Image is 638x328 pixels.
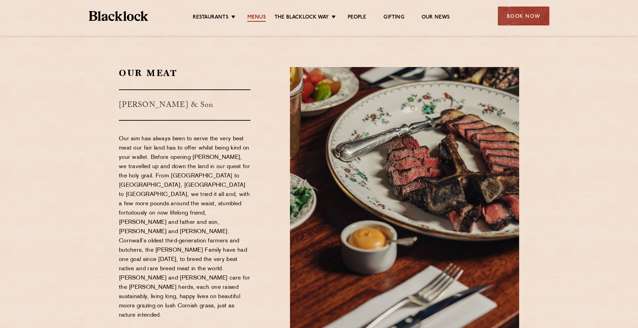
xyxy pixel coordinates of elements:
[275,14,329,22] a: The Blacklock Way
[89,11,148,21] img: BL_Textured_Logo-footer-cropped.svg
[383,14,404,22] a: Gifting
[119,89,250,121] h3: [PERSON_NAME] & Son
[247,14,266,22] a: Menus
[193,14,228,22] a: Restaurants
[119,134,250,320] p: Our aim has always been to serve the very best meat our fair land has to offer whilst being kind ...
[119,67,250,79] h2: Our Meat
[498,7,549,25] div: Book Now
[422,14,450,22] a: Our News
[348,14,366,22] a: People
